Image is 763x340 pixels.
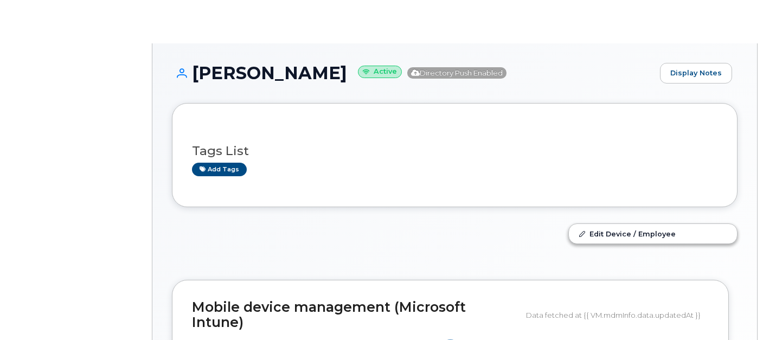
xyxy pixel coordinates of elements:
small: Active [358,66,402,78]
span: Directory Push Enabled [407,67,506,79]
a: Edit Device / Employee [569,224,737,243]
div: Data fetched at {{ VM.mdmInfo.data.updatedAt }} [526,305,709,325]
h2: Mobile device management (Microsoft Intune) [192,300,518,330]
a: Add tags [192,163,247,176]
h3: Tags List [192,144,717,158]
h1: [PERSON_NAME] [172,63,655,82]
a: Display Notes [660,63,732,84]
